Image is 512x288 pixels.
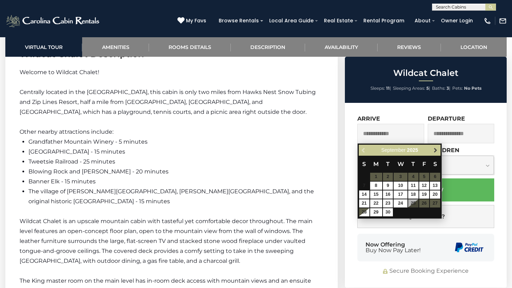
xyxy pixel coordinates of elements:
[28,158,115,165] span: Tweetsie Railroad - 25 minutes
[366,242,421,253] div: Now Offering
[28,168,169,175] span: Blowing Rock and [PERSON_NAME] - 20 minutes
[360,15,408,26] a: Rental Program
[305,37,378,57] a: Availability
[408,190,418,199] a: 18
[177,17,208,25] a: My Favs
[433,161,437,167] span: Saturday
[366,248,421,253] span: Buy Now Pay Later!
[499,17,507,25] img: mail-regular-white.png
[393,85,425,91] span: Sleeping Areas:
[422,161,426,167] span: Friday
[437,15,476,26] a: Owner Login
[407,147,418,153] span: 2025
[431,146,440,155] a: Next
[370,208,382,216] a: 29
[28,138,148,145] span: Grandfather Mountain Winery - 5 minutes
[5,14,101,28] img: White-1-2.png
[452,85,463,91] span: Pets:
[386,161,390,167] span: Tuesday
[428,147,459,154] label: Children
[394,190,407,199] a: 17
[447,85,449,91] strong: 3
[28,188,314,205] span: The village of [PERSON_NAME][GEOGRAPHIC_DATA], [PERSON_NAME][GEOGRAPHIC_DATA], and the original h...
[347,68,505,78] h2: Wildcat Chalet
[426,85,429,91] strong: 5
[383,190,393,199] a: 16
[20,128,113,135] span: Other nearby attractions include:
[370,85,385,91] span: Sleeps:
[411,161,415,167] span: Thursday
[357,115,380,122] label: Arrive
[20,89,316,115] span: Centrally located in the [GEOGRAPHIC_DATA], this cabin is only two miles from Hawks Nest Snow Tub...
[432,85,446,91] span: Baths:
[398,161,404,167] span: Wednesday
[370,199,382,207] a: 22
[359,208,369,216] a: 28
[215,15,262,26] a: Browse Rentals
[383,199,393,207] a: 23
[484,17,491,25] img: phone-regular-white.png
[411,15,434,26] a: About
[373,161,379,167] span: Monday
[370,190,382,199] a: 15
[20,218,313,264] span: Wildcat Chalet is an upscale mountain cabin with tasteful yet comfortable decor throughout. The m...
[357,267,494,275] div: Secure Booking Experience
[433,148,438,153] span: Next
[5,37,82,57] a: Virtual Tour
[231,37,305,57] a: Description
[383,182,393,190] a: 9
[149,37,231,57] a: Rooms Details
[430,190,440,199] a: 20
[362,161,366,167] span: Sunday
[441,37,507,57] a: Location
[386,85,390,91] strong: 11
[320,15,357,26] a: Real Estate
[359,199,369,207] a: 21
[370,182,382,190] a: 8
[464,85,481,91] strong: No Pets
[408,182,418,190] a: 11
[370,84,391,93] li: |
[428,115,465,122] label: Departure
[28,148,125,155] span: [GEOGRAPHIC_DATA] - 15 minutes
[20,69,99,76] span: Welcome to Wildcat Chalet!
[432,84,450,93] li: |
[419,182,430,190] a: 12
[419,190,430,199] a: 19
[394,182,407,190] a: 10
[266,15,317,26] a: Local Area Guide
[378,37,441,57] a: Reviews
[82,37,149,57] a: Amenities
[394,199,407,207] a: 24
[383,208,393,216] a: 30
[186,17,206,24] span: My Favs
[359,190,369,199] a: 14
[393,84,430,93] li: |
[381,147,405,153] span: September
[28,178,96,185] span: Banner Elk - 15 minutes
[430,182,440,190] a: 13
